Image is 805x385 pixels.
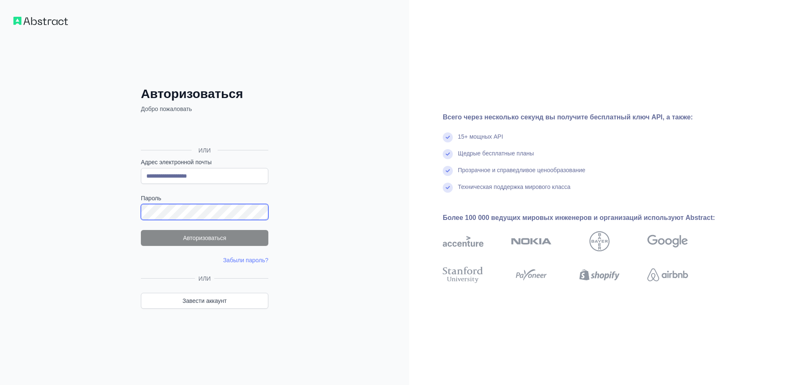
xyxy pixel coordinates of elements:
[141,159,212,165] font: Адрес электронной почты
[458,167,585,173] font: Прозрачное и справедливое ценообразование
[458,133,503,140] font: 15+ мощных API
[182,297,227,304] font: Завести аккаунт
[198,147,210,154] font: ИЛИ
[511,231,552,251] img: нокиа
[443,231,483,251] img: акцент
[443,266,483,284] img: Стэнфордский университет
[647,266,688,284] img: Airbnb
[443,214,715,221] font: Более 100 000 ведущих мировых инженеров и организаций используют Abstract:
[141,87,243,101] font: Авторизоваться
[579,266,620,284] img: шопифай
[647,231,688,251] img: Google
[141,293,268,309] a: Завести аккаунт
[198,275,210,282] font: ИЛИ
[443,166,453,176] img: галочка
[458,183,571,190] font: Техническая поддержка мирового класса
[141,106,192,112] font: Добро пожаловать
[141,195,161,202] font: Пароль
[223,257,268,264] a: Забыли пароль?
[589,231,610,251] img: байер
[13,17,68,25] img: Рабочий процесс
[443,183,453,193] img: галочка
[458,150,534,157] font: Щедрые бесплатные планы
[443,132,453,142] img: галочка
[183,235,226,241] font: Авторизоваться
[141,230,268,246] button: Авторизоваться
[137,122,271,141] iframe: Кнопка «Войти с аккаунтом Google»
[443,149,453,159] img: галочка
[513,266,550,284] img: Payoneer
[443,114,693,121] font: Всего через несколько секунд вы получите бесплатный ключ API, а также:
